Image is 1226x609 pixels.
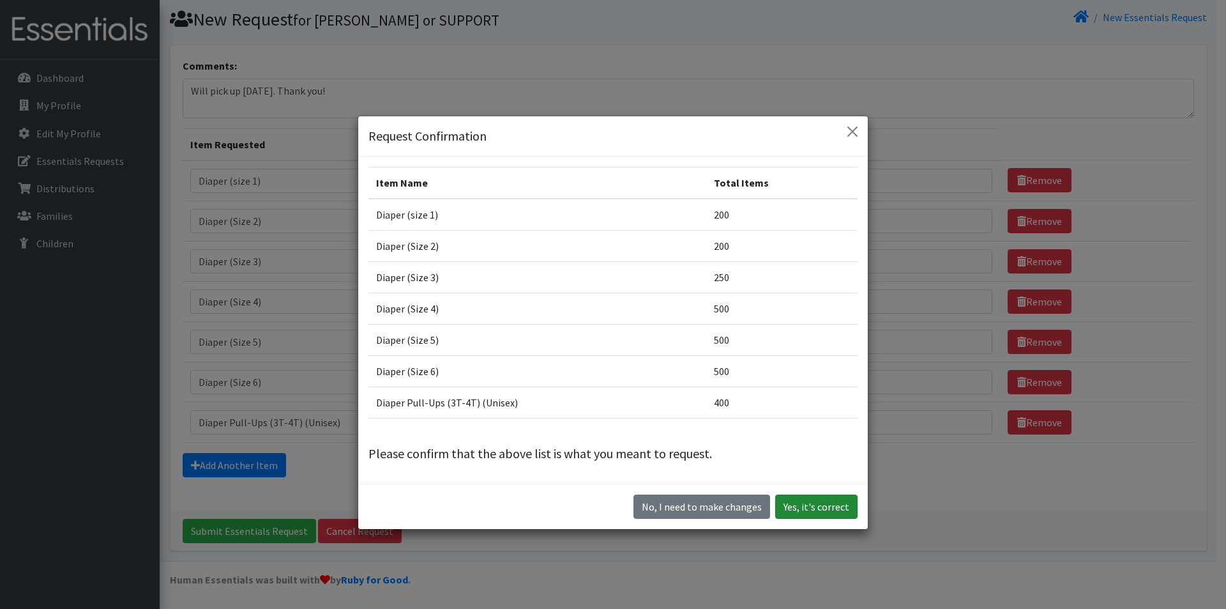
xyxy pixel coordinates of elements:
[706,167,858,199] th: Total Items
[368,324,706,355] td: Diaper (Size 5)
[706,293,858,324] td: 500
[368,199,706,231] td: Diaper (size 1)
[368,387,706,418] td: Diaper Pull-Ups (3T-4T) (Unisex)
[368,261,706,293] td: Diaper (Size 3)
[842,121,863,142] button: Close
[368,127,487,146] h5: Request Confirmation
[706,199,858,231] td: 200
[368,355,706,387] td: Diaper (Size 6)
[706,261,858,293] td: 250
[368,444,858,463] p: Please confirm that the above list is what you meant to request.
[706,230,858,261] td: 200
[368,230,706,261] td: Diaper (Size 2)
[775,495,858,519] button: Yes, it's correct
[706,355,858,387] td: 500
[368,293,706,324] td: Diaper (Size 4)
[706,324,858,355] td: 500
[706,387,858,418] td: 400
[368,167,706,199] th: Item Name
[633,495,770,519] button: No I need to make changes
